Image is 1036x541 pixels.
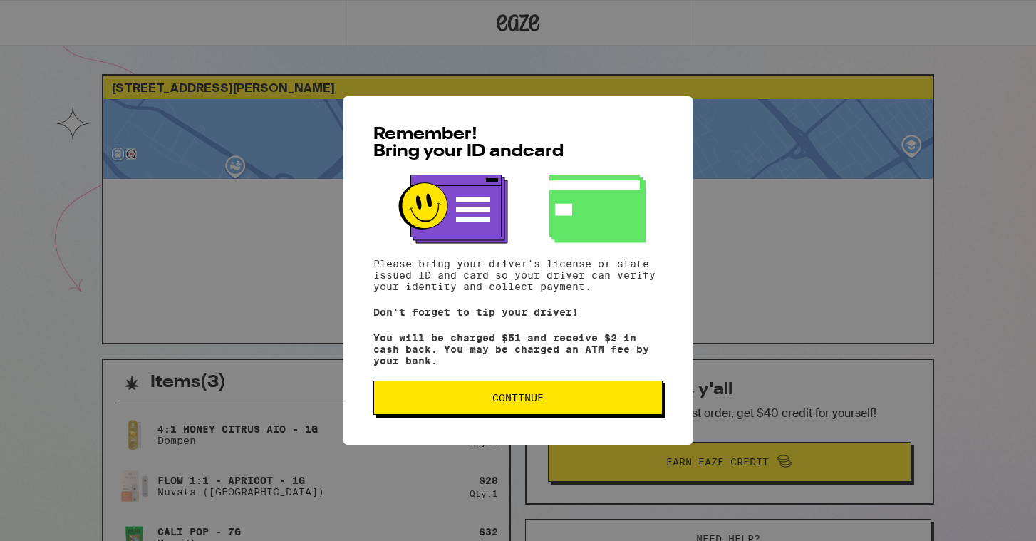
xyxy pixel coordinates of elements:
[373,126,564,160] span: Remember! Bring your ID and card
[373,258,663,292] p: Please bring your driver's license or state issued ID and card so your driver can verify your ide...
[373,332,663,366] p: You will be charged $51 and receive $2 in cash back. You may be charged an ATM fee by your bank.
[373,381,663,415] button: Continue
[373,306,663,318] p: Don't forget to tip your driver!
[492,393,544,403] span: Continue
